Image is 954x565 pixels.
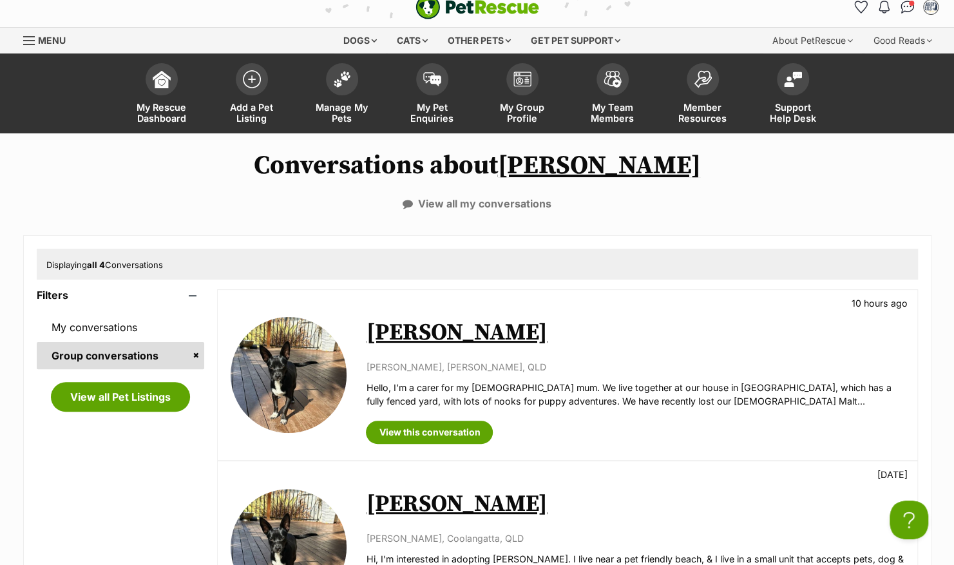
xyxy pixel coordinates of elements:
[513,72,531,87] img: group-profile-icon-3fa3cf56718a62981997c0bc7e787c4b2cf8bcc04b72c1350f741eb67cf2f40e.svg
[133,102,191,124] span: My Rescue Dashboard
[223,102,281,124] span: Add a Pet Listing
[522,28,629,53] div: Get pet support
[153,70,171,88] img: dashboard-icon-eb2f2d2d3e046f16d808141f083e7271f6b2e854fb5c12c21221c1fb7104beca.svg
[879,1,889,14] img: notifications-46538b983faf8c2785f20acdc204bb7945ddae34d4c08c2a6579f10ce5e182be.svg
[864,28,941,53] div: Good Reads
[366,360,904,374] p: [PERSON_NAME], [PERSON_NAME], QLD
[46,260,163,270] span: Displaying Conversations
[366,490,547,519] a: [PERSON_NAME]
[243,70,261,88] img: add-pet-listing-icon-0afa8454b4691262ce3f59096e99ab1cd57d4a30225e0717b998d2c9b9846f56.svg
[297,57,387,133] a: Manage My Pets
[117,57,207,133] a: My Rescue Dashboard
[784,72,802,87] img: help-desk-icon-fdf02630f3aa405de69fd3d07c3f3aa587a6932b1a1747fa1d2bba05be0121f9.svg
[51,382,190,412] a: View all Pet Listings
[584,102,642,124] span: My Team Members
[366,531,904,545] p: [PERSON_NAME], Coolangatta, QLD
[23,28,75,51] a: Menu
[423,72,441,86] img: pet-enquiries-icon-7e3ad2cf08bfb03b45e93fb7055b45f3efa6380592205ae92323e6603595dc1f.svg
[439,28,520,53] div: Other pets
[387,57,477,133] a: My Pet Enquiries
[568,57,658,133] a: My Team Members
[87,260,105,270] strong: all 4
[674,102,732,124] span: Member Resources
[498,149,701,182] a: [PERSON_NAME]
[493,102,551,124] span: My Group Profile
[231,317,347,433] img: Frankie
[37,314,205,341] a: My conversations
[924,1,937,14] img: Ruth Christodoulou profile pic
[366,421,493,444] a: View this conversation
[366,381,904,408] p: Hello, I’m a carer for my [DEMOGRAPHIC_DATA] mum. We live together at our house in [GEOGRAPHIC_DA...
[658,57,748,133] a: Member Resources
[890,501,928,539] iframe: Help Scout Beacon - Open
[477,57,568,133] a: My Group Profile
[403,198,551,209] a: View all my conversations
[901,1,914,14] img: chat-41dd97257d64d25036548639549fe6c8038ab92f7586957e7f3b1b290dea8141.svg
[764,102,822,124] span: Support Help Desk
[763,28,862,53] div: About PetRescue
[207,57,297,133] a: Add a Pet Listing
[37,342,205,369] a: Group conversations
[604,71,622,88] img: team-members-icon-5396bd8760b3fe7c0b43da4ab00e1e3bb1a5d9ba89233759b79545d2d3fc5d0d.svg
[388,28,437,53] div: Cats
[37,289,205,301] header: Filters
[748,57,838,133] a: Support Help Desk
[333,71,351,88] img: manage-my-pets-icon-02211641906a0b7f246fdf0571729dbe1e7629f14944591b6c1af311fb30b64b.svg
[313,102,371,124] span: Manage My Pets
[366,318,547,347] a: [PERSON_NAME]
[38,35,66,46] span: Menu
[334,28,386,53] div: Dogs
[877,468,908,481] p: [DATE]
[694,70,712,88] img: member-resources-icon-8e73f808a243e03378d46382f2149f9095a855e16c252ad45f914b54edf8863c.svg
[852,296,908,310] p: 10 hours ago
[403,102,461,124] span: My Pet Enquiries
